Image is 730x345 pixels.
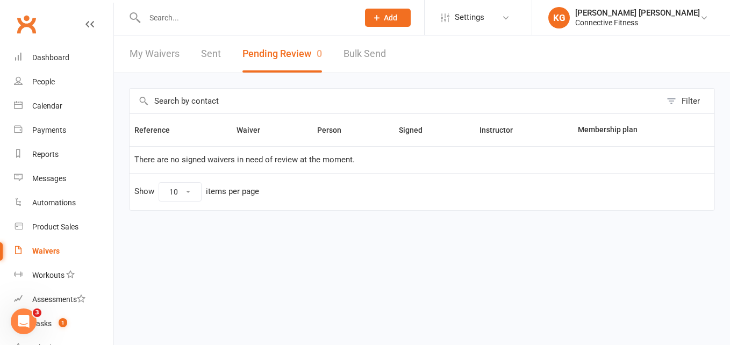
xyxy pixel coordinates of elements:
[317,126,353,134] span: Person
[14,312,113,336] a: Tasks 1
[573,114,697,146] th: Membership plan
[14,46,113,70] a: Dashboard
[14,94,113,118] a: Calendar
[14,70,113,94] a: People
[14,167,113,191] a: Messages
[14,191,113,215] a: Automations
[14,239,113,263] a: Waivers
[384,13,397,22] span: Add
[479,126,525,134] span: Instructor
[575,18,700,27] div: Connective Fitness
[32,319,52,328] div: Tasks
[14,142,113,167] a: Reports
[32,295,85,304] div: Assessments
[32,222,78,231] div: Product Sales
[130,146,714,173] td: There are no signed waivers in need of review at the moment.
[134,124,182,136] button: Reference
[14,263,113,287] a: Workouts
[575,8,700,18] div: [PERSON_NAME] [PERSON_NAME]
[201,35,221,73] a: Sent
[14,215,113,239] a: Product Sales
[479,124,525,136] button: Instructor
[134,126,182,134] span: Reference
[455,5,484,30] span: Settings
[14,287,113,312] a: Assessments
[237,124,272,136] button: Waiver
[32,150,59,159] div: Reports
[59,318,67,327] span: 1
[130,35,180,73] a: My Waivers
[32,247,60,255] div: Waivers
[32,53,69,62] div: Dashboard
[32,102,62,110] div: Calendar
[237,126,272,134] span: Waiver
[11,308,37,334] iframe: Intercom live chat
[134,182,259,202] div: Show
[682,95,700,107] div: Filter
[130,89,661,113] input: Search by contact
[32,174,66,183] div: Messages
[343,35,386,73] a: Bulk Send
[33,308,41,317] span: 3
[32,126,66,134] div: Payments
[14,118,113,142] a: Payments
[141,10,351,25] input: Search...
[13,11,40,38] a: Clubworx
[399,124,434,136] button: Signed
[242,35,322,73] button: Pending Review0
[32,271,65,279] div: Workouts
[32,198,76,207] div: Automations
[206,187,259,196] div: items per page
[548,7,570,28] div: KG
[317,124,353,136] button: Person
[365,9,411,27] button: Add
[317,48,322,59] span: 0
[32,77,55,86] div: People
[661,89,714,113] button: Filter
[399,126,434,134] span: Signed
